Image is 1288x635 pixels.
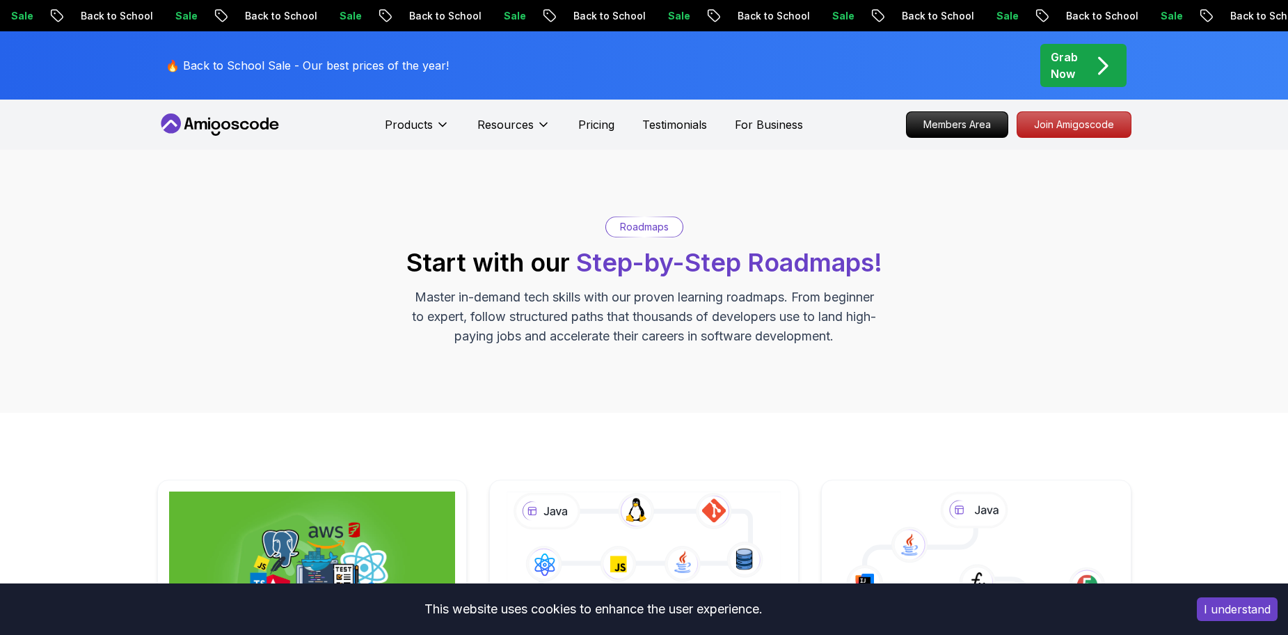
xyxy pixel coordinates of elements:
p: Back to School [436,9,530,23]
p: Sale [202,9,246,23]
p: Sale [694,9,739,23]
a: Join Amigoscode [1017,111,1131,138]
h2: Start with our [406,249,882,276]
p: Sale [859,9,903,23]
p: Members Area [907,112,1008,137]
button: Resources [477,116,550,144]
a: Members Area [906,111,1008,138]
a: Pricing [578,116,614,133]
p: Join Amigoscode [1017,112,1131,137]
p: Back to School [928,9,1023,23]
p: Sale [366,9,411,23]
p: Grab Now [1051,49,1078,82]
p: Back to School [1092,9,1187,23]
p: Back to School [600,9,694,23]
button: Accept cookies [1197,597,1278,621]
p: Back to School [764,9,859,23]
span: Step-by-Step Roadmaps! [576,247,882,278]
div: This website uses cookies to enhance the user experience. [10,594,1176,625]
p: Sale [530,9,575,23]
p: Sale [1023,9,1067,23]
p: Back to School [271,9,366,23]
p: Resources [477,116,534,133]
p: Back to School [107,9,202,23]
p: Roadmaps [620,220,669,234]
p: 🔥 Back to School Sale - Our best prices of the year! [166,57,449,74]
a: For Business [735,116,803,133]
p: Products [385,116,433,133]
p: Master in-demand tech skills with our proven learning roadmaps. From beginner to expert, follow s... [411,288,878,346]
p: Sale [38,9,82,23]
p: Sale [1187,9,1232,23]
button: Products [385,116,450,144]
a: Testimonials [642,116,707,133]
